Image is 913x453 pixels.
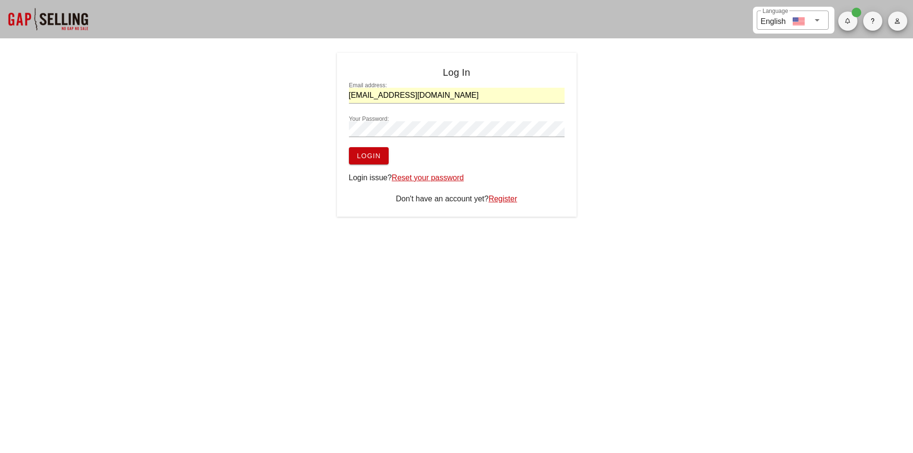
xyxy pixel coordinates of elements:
[349,116,389,123] label: Your Password:
[349,147,389,164] button: Login
[488,195,517,203] a: Register
[349,65,565,80] h4: Log In
[349,193,565,205] div: Don't have an account yet?
[761,13,786,27] div: English
[349,82,387,89] label: Email address:
[763,8,788,15] label: Language
[357,152,381,160] span: Login
[349,172,565,184] div: Login issue?
[392,174,463,182] a: Reset your password
[852,8,861,17] span: Badge
[757,11,829,30] div: LanguageEnglish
